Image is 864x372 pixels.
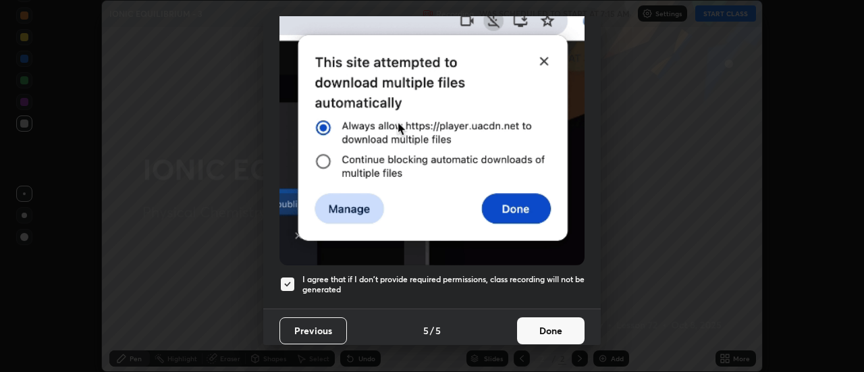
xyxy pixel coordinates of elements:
[430,323,434,338] h4: /
[279,317,347,344] button: Previous
[435,323,441,338] h4: 5
[423,323,429,338] h4: 5
[517,317,585,344] button: Done
[302,274,585,295] h5: I agree that if I don't provide required permissions, class recording will not be generated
